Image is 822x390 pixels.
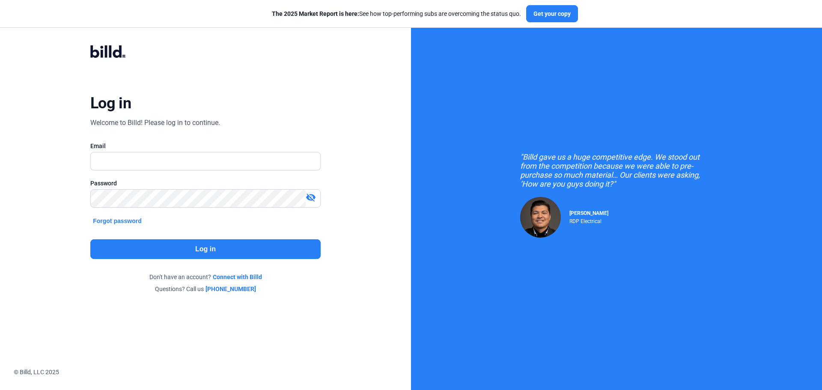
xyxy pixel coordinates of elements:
mat-icon: visibility_off [306,192,316,202]
button: Forgot password [90,216,144,226]
div: Welcome to Billd! Please log in to continue. [90,118,220,128]
div: See how top-performing subs are overcoming the status quo. [272,9,521,18]
div: RDP Electrical [569,216,608,224]
span: The 2025 Market Report is here: [272,10,359,17]
a: Connect with Billd [213,273,262,281]
button: Get your copy [526,5,578,22]
div: Email [90,142,321,150]
div: "Billd gave us a huge competitive edge. We stood out from the competition because we were able to... [520,152,713,188]
img: Raul Pacheco [520,197,561,238]
div: Log in [90,94,131,113]
div: Password [90,179,321,188]
div: Don't have an account? [90,273,321,281]
a: [PHONE_NUMBER] [205,285,256,293]
span: [PERSON_NAME] [569,210,608,216]
div: Questions? Call us [90,285,321,293]
button: Log in [90,239,321,259]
